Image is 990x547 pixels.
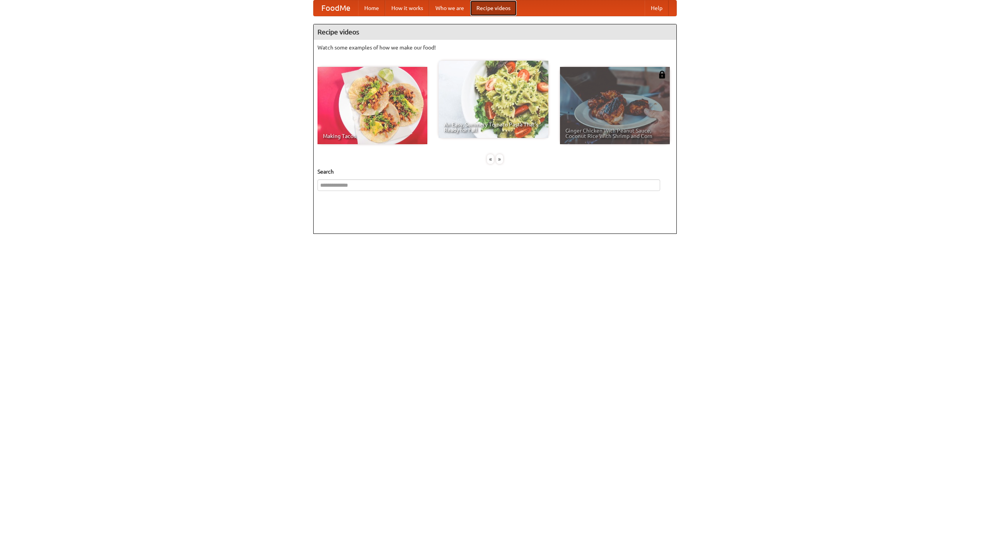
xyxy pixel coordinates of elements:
div: » [496,154,503,164]
h5: Search [317,168,673,176]
p: Watch some examples of how we make our food! [317,44,673,51]
span: Making Tacos [323,133,422,139]
div: « [487,154,494,164]
img: 483408.png [658,71,666,78]
a: Home [358,0,385,16]
a: An Easy, Summery Tomato Pasta That's Ready for Fall [439,61,548,138]
a: How it works [385,0,429,16]
a: Recipe videos [470,0,517,16]
a: FoodMe [314,0,358,16]
a: Who we are [429,0,470,16]
a: Making Tacos [317,67,427,144]
span: An Easy, Summery Tomato Pasta That's Ready for Fall [444,122,543,133]
a: Help [645,0,669,16]
h4: Recipe videos [314,24,676,40]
